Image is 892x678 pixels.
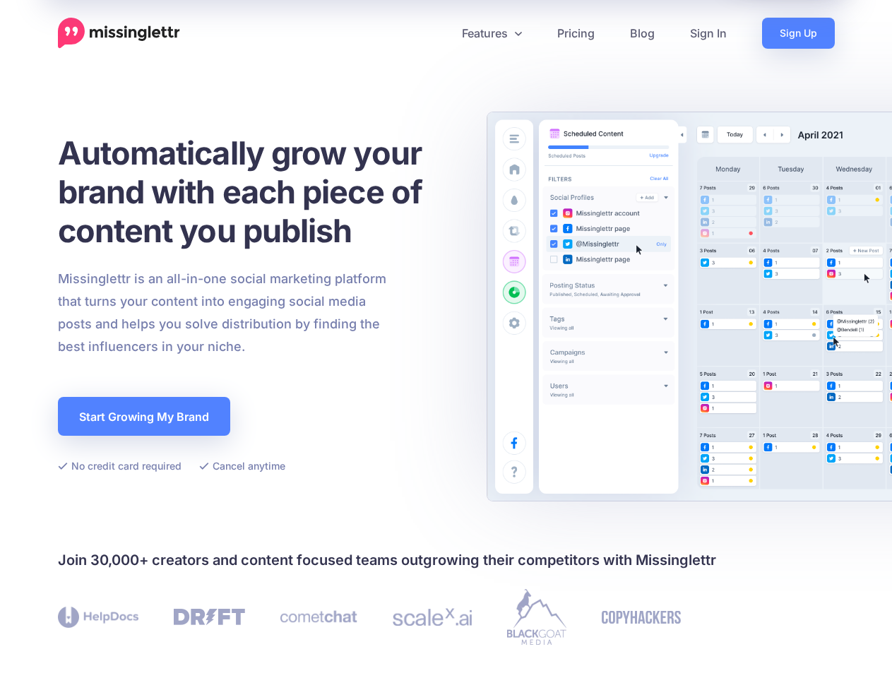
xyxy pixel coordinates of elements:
[58,268,387,358] p: Missinglettr is an all-in-one social marketing platform that turns your content into engaging soc...
[540,18,612,49] a: Pricing
[58,397,230,436] a: Start Growing My Brand
[672,18,744,49] a: Sign In
[762,18,835,49] a: Sign Up
[58,18,180,49] a: Home
[444,18,540,49] a: Features
[612,18,672,49] a: Blog
[58,133,457,250] h1: Automatically grow your brand with each piece of content you publish
[58,549,835,571] h4: Join 30,000+ creators and content focused teams outgrowing their competitors with Missinglettr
